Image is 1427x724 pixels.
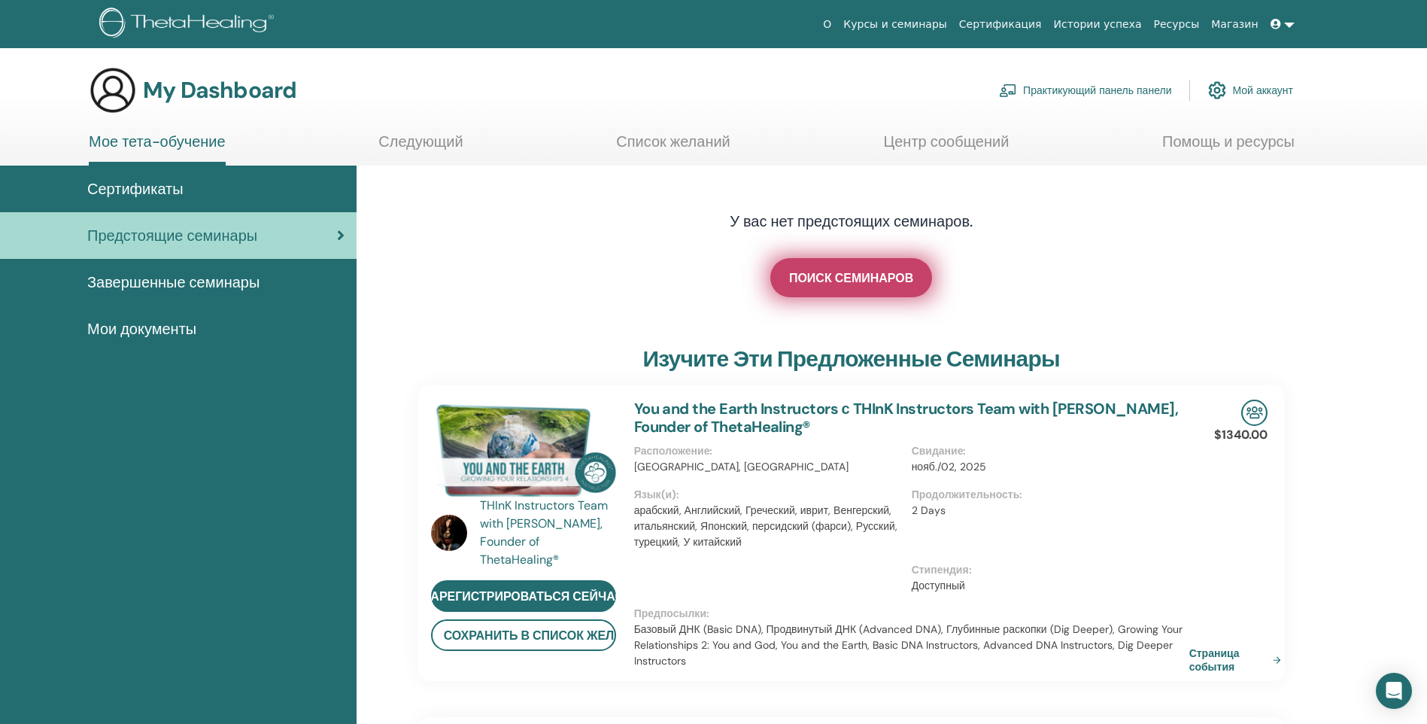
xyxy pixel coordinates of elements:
[615,212,1088,230] h4: У вас нет предстоящих семинаров.
[634,503,903,550] p: арабский, Английский, Греческий, иврит, Венгерский, итальянский, Японский, персидский (фарси), Ру...
[912,443,1180,459] p: Свидание :
[789,270,913,286] span: ПОИСК СЕМИНАРОВ
[1376,673,1412,709] div: Open Intercom Messenger
[634,622,1189,669] p: Базовый ДНК (Basic DNA), Продвинутый ДНК (Advanced DNA), Глубинные раскопки (Dig Deeper), Growing...
[480,497,619,569] a: THInK Instructors Team with [PERSON_NAME], Founder of ThetaHealing®
[634,487,903,503] p: Язык(и) :
[143,77,296,104] h3: My Dashboard
[1205,11,1264,38] a: Магазин
[770,258,932,297] a: ПОИСК СЕМИНАРОВ
[912,562,1180,578] p: Стипендия :
[999,74,1171,107] a: Практикующий панель панели
[1208,74,1293,107] a: Мой аккаунт
[431,400,616,501] img: You and the Earth Instructors
[1189,646,1287,674] a: Страница события
[634,399,1179,437] a: You and the Earth Instructors с THInK Instructors Team with [PERSON_NAME], Founder of ThetaHealing®
[912,459,1180,475] p: нояб./02, 2025
[817,11,837,38] a: О
[87,271,260,294] span: Завершенные семинары
[378,132,463,162] a: Следующий
[634,443,903,459] p: Расположение :
[999,84,1017,97] img: chalkboard-teacher.svg
[837,11,953,38] a: Курсы и семинары
[431,515,467,551] img: default.jpg
[634,459,903,475] p: [GEOGRAPHIC_DATA], [GEOGRAPHIC_DATA]
[423,589,624,604] span: зарегистрироваться сейчас
[883,132,1009,162] a: Центр сообщений
[616,132,730,162] a: Список желаний
[1214,426,1268,444] p: $1340.00
[912,578,1180,594] p: Доступный
[642,345,1059,373] h3: Изучите эти предложенные семинары
[634,606,1189,622] p: Предпосылки :
[1241,400,1268,426] img: In-Person Seminar
[912,503,1180,519] p: 2 Days
[87,224,257,247] span: Предстоящие семинары
[912,487,1180,503] p: Продолжительность :
[953,11,1048,38] a: Сертификация
[87,318,196,340] span: Мои документы
[89,66,137,114] img: generic-user-icon.jpg
[1208,78,1226,103] img: cog.svg
[1148,11,1206,38] a: Ресурсы
[87,178,184,200] span: Сертификаты
[99,8,279,41] img: logo.png
[431,580,616,612] a: зарегистрироваться сейчас
[431,619,616,651] button: Сохранить в список желаний
[1048,11,1148,38] a: Истории успеха
[89,132,226,166] a: Мое тета-обучение
[1162,132,1295,162] a: Помощь и ресурсы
